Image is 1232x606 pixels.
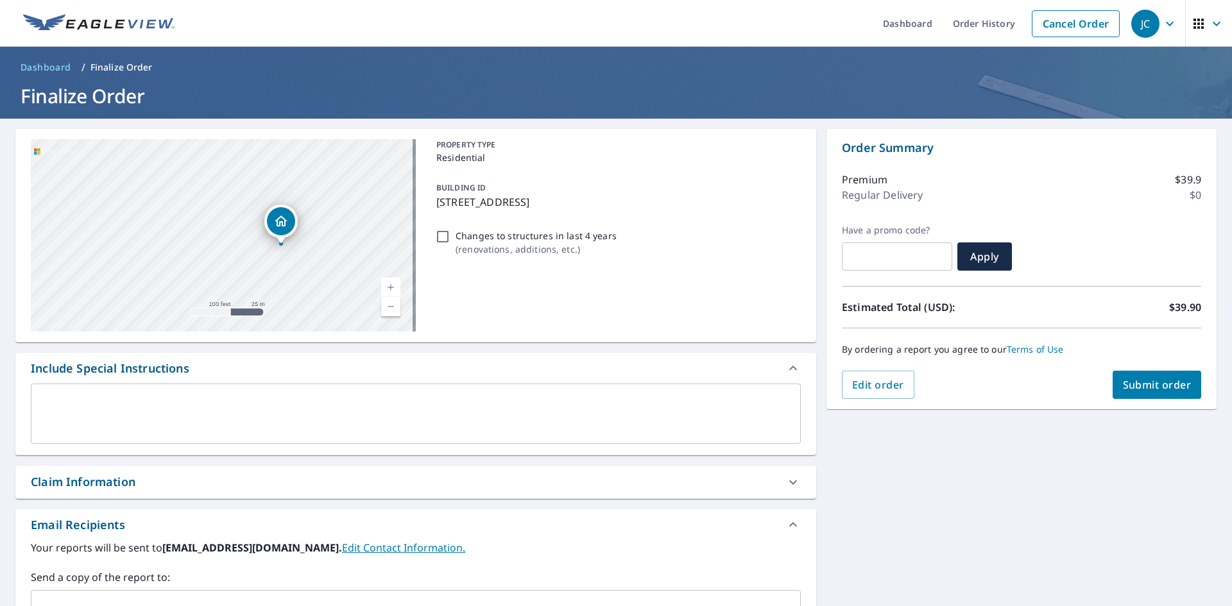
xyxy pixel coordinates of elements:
button: Submit order [1113,371,1202,399]
div: Claim Information [31,473,135,491]
label: Your reports will be sent to [31,540,801,555]
span: Apply [968,249,1002,264]
h1: Finalize Order [15,83,1217,109]
label: Have a promo code? [842,224,952,236]
p: Order Summary [842,139,1201,156]
button: Edit order [842,371,914,399]
p: PROPERTY TYPE [436,139,796,151]
p: $39.9 [1175,172,1201,187]
p: Finalize Order [90,61,153,74]
span: Edit order [852,378,904,392]
p: Premium [842,172,887,187]
a: Dashboard [15,57,76,78]
a: Current Level 18, Zoom Out [381,297,400,316]
a: EditContactInfo [342,541,465,555]
img: EV Logo [23,14,175,33]
nav: breadcrumb [15,57,1217,78]
div: Claim Information [15,466,816,498]
p: Residential [436,151,796,164]
p: Estimated Total (USD): [842,299,1022,315]
label: Send a copy of the report to: [31,569,801,585]
div: Include Special Instructions [15,353,816,383]
a: Current Level 18, Zoom In [381,278,400,297]
p: ( renovations, additions, etc. ) [456,242,617,256]
span: Dashboard [21,61,71,74]
div: Email Recipients [31,516,125,534]
p: Changes to structures in last 4 years [456,229,617,242]
div: Dropped pin, building 1, Residential property, 5409 Forest Oaks Dr Greensboro, NC 27406 [264,205,298,244]
div: Email Recipients [15,509,816,540]
p: $39.90 [1169,299,1201,315]
p: $0 [1190,187,1201,203]
p: BUILDING ID [436,182,486,193]
div: Include Special Instructions [31,360,189,377]
a: Terms of Use [1007,343,1064,355]
li: / [81,60,85,75]
p: Regular Delivery [842,187,923,203]
a: Cancel Order [1032,10,1120,37]
p: [STREET_ADDRESS] [436,194,796,210]
div: JC [1131,10,1159,38]
span: Submit order [1123,378,1192,392]
button: Apply [957,242,1012,271]
p: By ordering a report you agree to our [842,344,1201,355]
b: [EMAIL_ADDRESS][DOMAIN_NAME]. [162,541,342,555]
